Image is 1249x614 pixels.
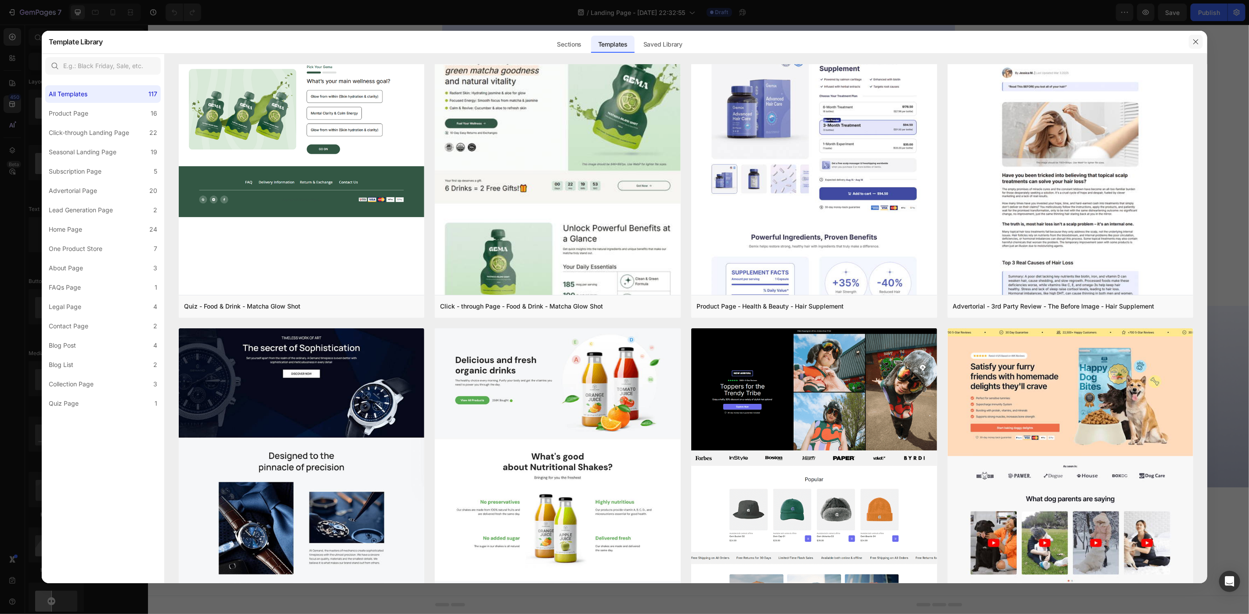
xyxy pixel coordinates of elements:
span: then drag & drop elements [583,506,648,514]
div: Contact Page [49,321,88,331]
div: All Templates [49,89,87,99]
div: Advertorial - 3rd Party Review - The Before Image - Hair Supplement [953,301,1155,312]
div: 1 [155,398,157,409]
div: 19 [151,147,157,157]
div: 4 [153,302,157,312]
div: 24 [149,224,157,235]
div: 22 [149,127,157,138]
div: Click - through Page - Food & Drink - Matcha Glow Shot [440,301,603,312]
div: Lead Generation Page [49,205,113,215]
div: Product Page - Health & Beauty - Hair Supplement [697,301,844,312]
span: Add section [530,476,571,485]
div: Product Page [49,108,88,119]
div: 2 [153,360,157,370]
div: 16 [151,108,157,119]
div: 7 [154,243,157,254]
div: Blog Post [49,340,76,351]
div: 3 [153,263,157,273]
div: 20 [149,185,157,196]
div: Advertorial Page [49,185,97,196]
div: Click-through Landing Page [49,127,129,138]
p: How does this pillow differ from a regular pillow? [306,203,494,214]
div: Sections [550,36,588,53]
div: Legal Page [49,302,81,312]
div: 4 [153,340,157,351]
h2: Template Library [49,30,103,53]
div: Add blank section [589,495,643,505]
div: 117 [148,89,157,99]
div: Home Page [49,224,82,235]
div: About Page [49,263,83,273]
p: Does this pillow have breathable materials? [306,89,475,100]
img: quiz-1.png [179,13,425,217]
div: 2 [153,321,157,331]
div: 1 [155,282,157,293]
div: Blog List [49,360,73,370]
img: gempages_581538845430907822-95f1cf03-f2ac-484b-8551-77a1d6f32049.png [444,333,658,445]
input: E.g.: Black Friday, Sale, etc. [45,57,161,75]
div: Quiz - Food & Drink - Matcha Glow Shot [184,301,300,312]
div: Quiz Page [49,398,79,409]
div: Saved Library [636,36,689,53]
div: Templates [591,36,635,53]
span: from URL or image [524,506,571,514]
span: inspired by CRO experts [452,506,512,514]
div: Collection Page [49,379,94,389]
p: Is this pillow hypoallergenic? [306,33,417,44]
div: Generate layout [525,495,571,505]
div: One Product Store [49,243,102,254]
div: Seasonal Landing Page [49,147,116,157]
div: Choose templates [456,495,509,505]
div: Subscription Page [49,166,101,177]
div: 3 [153,379,157,389]
div: FAQs Page [49,282,81,293]
div: 5 [154,166,157,177]
div: Open Intercom Messenger [1219,571,1240,592]
p: What are the benefits of using this pillow? [306,146,468,157]
div: 2 [153,205,157,215]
